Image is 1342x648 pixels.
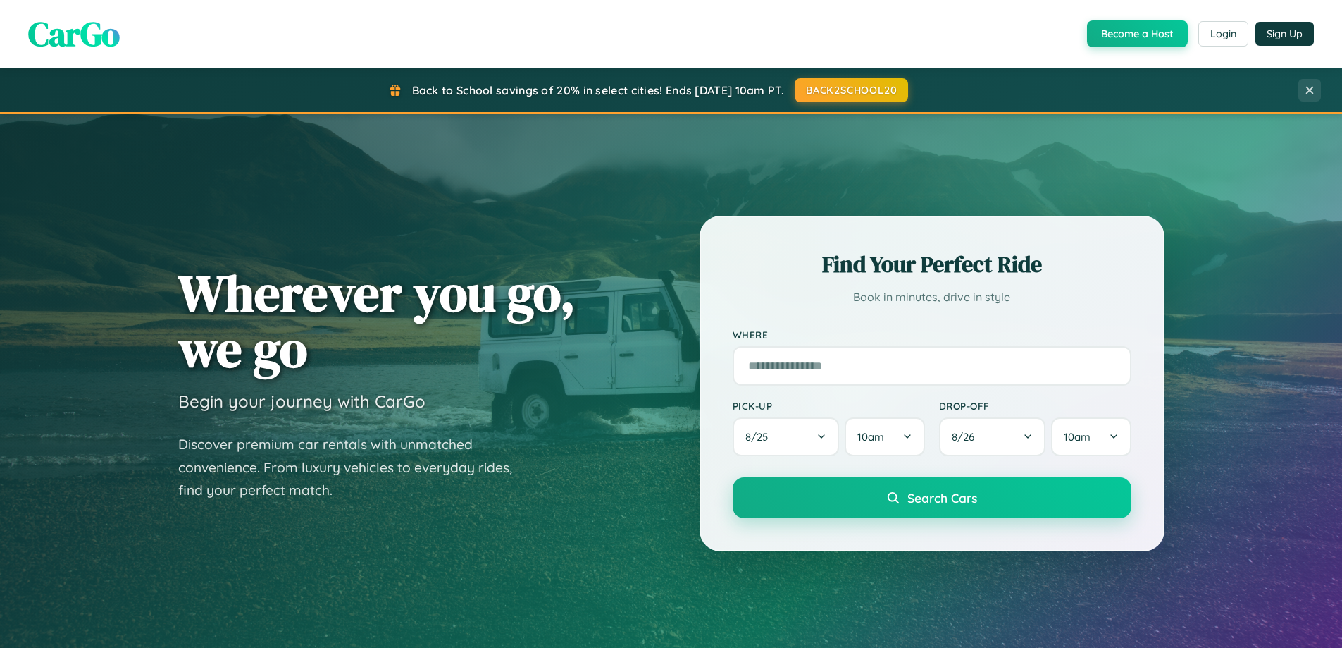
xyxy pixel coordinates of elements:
span: Back to School savings of 20% in select cities! Ends [DATE] 10am PT. [412,83,784,97]
button: Login [1198,21,1248,47]
h2: Find Your Perfect Ride [733,249,1131,280]
button: 10am [845,417,924,456]
button: BACK2SCHOOL20 [795,78,908,102]
button: Sign Up [1255,22,1314,46]
p: Discover premium car rentals with unmatched convenience. From luxury vehicles to everyday rides, ... [178,433,530,502]
button: Become a Host [1087,20,1188,47]
button: Search Cars [733,477,1131,518]
span: Search Cars [907,490,977,506]
span: 8 / 25 [745,430,775,444]
span: CarGo [28,11,120,57]
button: 8/25 [733,417,840,456]
label: Pick-up [733,400,925,412]
label: Drop-off [939,400,1131,412]
span: 8 / 26 [952,430,981,444]
label: Where [733,329,1131,341]
p: Book in minutes, drive in style [733,287,1131,307]
h3: Begin your journey with CarGo [178,391,425,412]
h1: Wherever you go, we go [178,265,576,377]
button: 8/26 [939,417,1046,456]
button: 10am [1051,417,1131,456]
span: 10am [857,430,884,444]
span: 10am [1064,430,1091,444]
